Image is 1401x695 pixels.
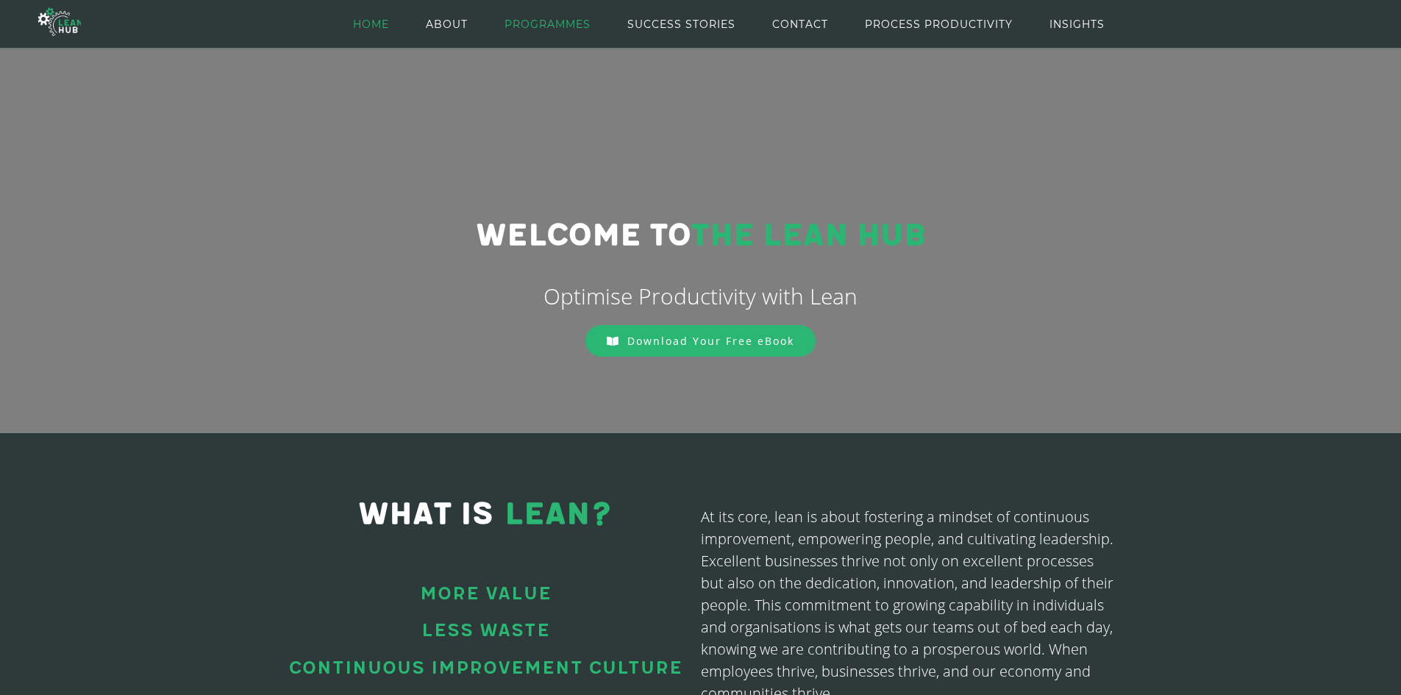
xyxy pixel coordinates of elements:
span: Download Your Free eBook [627,334,794,348]
img: The Lean Hub | Optimising productivity with Lean Logo [38,1,81,42]
span: THE LEAN HUB [691,217,925,254]
span: LEAN? [505,496,613,533]
span: WHAT IS [358,496,493,533]
span: Optimise Productivity with Lean [543,281,858,311]
span: Welcome to [476,217,691,254]
a: Download Your Free eBook [585,325,816,357]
